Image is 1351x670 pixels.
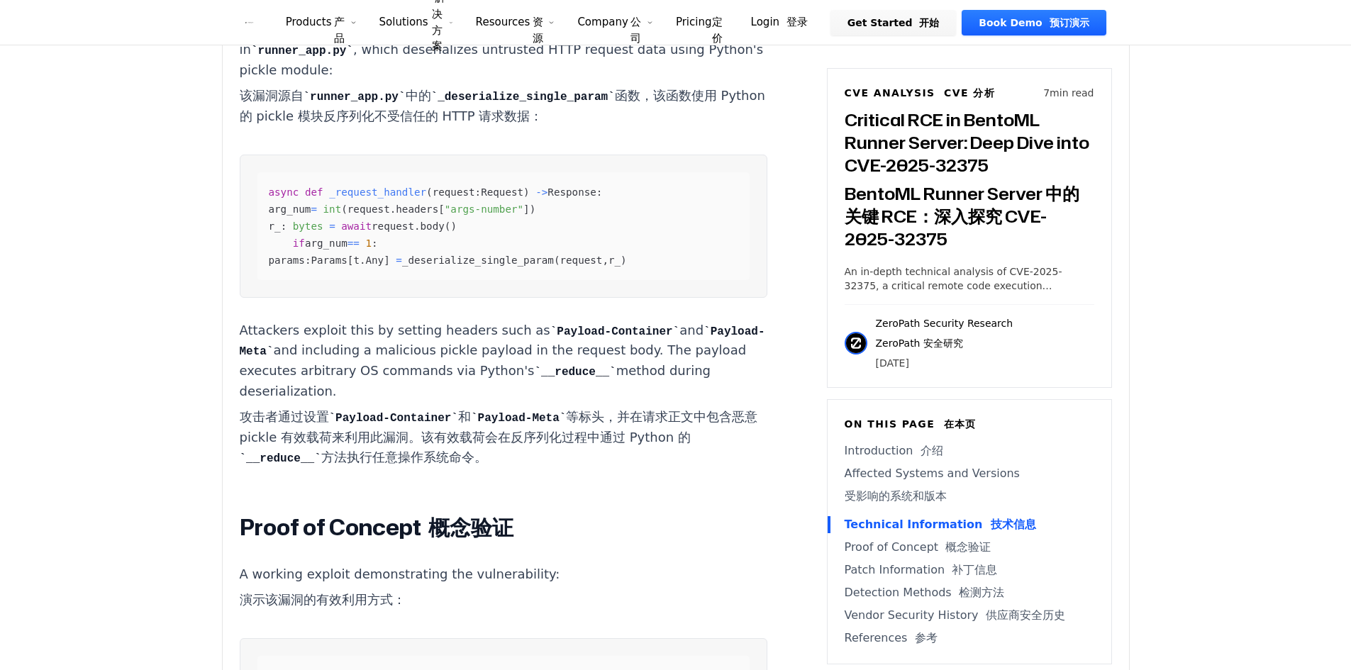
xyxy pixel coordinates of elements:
[329,412,458,425] code: Payload-Container
[251,45,353,57] code: runner_app.py
[845,182,1079,251] font: BentoML Runner Server 中的关键 RCE：深入探究 CVE-2025-32375
[372,220,414,232] span: request
[360,255,366,266] span: .
[915,631,938,644] font: 参考
[712,16,723,45] font: 定价
[830,10,957,35] a: Get Started 开始
[269,203,311,215] span: arg_num
[876,356,1013,370] p: [DATE]
[845,264,1094,293] p: An in-depth technical analysis of CVE-2025-32375, a critical remote code execution vulnerability ...
[240,592,406,607] font: 演示该漏洞的有效利用方式：
[311,255,347,266] span: Params
[475,186,482,198] span: :
[734,10,825,35] a: Login 登录
[323,203,342,215] span: int
[431,91,615,104] code: _deserialize_single_param
[240,320,767,474] p: Attackers exploit this by setting headers such as and and including a malicious pickle payload in...
[396,203,438,215] span: headers
[366,255,384,266] span: Any
[334,16,345,45] font: 产品
[919,17,939,28] font: 开始
[845,417,1094,431] h6: On this page
[534,366,616,379] code: __reduce__
[445,203,523,215] span: "args-number"
[945,540,991,554] font: 概念验证
[269,186,299,198] span: async
[305,238,348,249] span: arg_num
[944,418,977,430] font: 在本页
[348,238,360,249] span: ==
[426,186,433,198] span: (
[433,186,475,198] span: request
[269,220,281,232] span: r_
[293,238,305,249] span: if
[353,255,360,266] span: t
[845,562,1094,579] a: Patch Information 补丁信息
[845,516,1094,533] a: Technical Information 技术信息
[786,16,808,28] font: 登录
[438,203,445,215] span: [
[366,238,372,249] span: 1
[428,512,513,542] font: 概念验证
[481,186,523,198] span: Request
[523,203,530,215] span: ]
[921,444,943,457] font: 介绍
[630,16,641,45] font: 公司
[542,186,548,198] span: >
[293,220,323,232] span: bytes
[952,563,997,576] font: 补丁信息
[845,489,947,503] font: 受影响的系统和版本
[845,584,1094,601] a: Detection Methods 检测方法
[402,255,554,266] span: _deserialize_single_param
[550,325,679,338] code: Payload-Container
[240,88,765,123] font: 该漏洞源自 中的 函数，该函数使用 Python 的 pickle 模块反序列化不受信任的 HTTP 请求数据：
[845,607,1094,624] a: Vendor Security History 供应商安全历史
[845,442,1094,459] a: Introduction 介绍
[845,86,996,100] h6: CVE Analysis
[596,186,603,198] span: :
[281,220,287,232] span: :
[329,220,335,232] span: =
[602,255,608,266] span: ,
[304,91,406,104] code: runner_app.py
[240,452,321,465] code: __reduce__
[554,255,560,266] span: (
[845,630,1094,647] a: References 参考
[845,108,1094,256] h3: Critical RCE in BentoML Runner Server: Deep Dive into CVE-2025-32375
[341,220,372,232] span: await
[240,409,758,464] font: 攻击者通过设置 和 等标头，并在请求正文中包含恶意 pickle 有效载荷来利用此漏洞。该有效载荷会在反序列化过程中通过 Python 的 方法执行任意操作系统命令。
[845,332,867,354] img: ZeroPath Security Research
[944,87,995,99] font: CVE 分析
[560,255,602,266] span: request
[305,255,311,266] span: :
[421,220,445,232] span: body
[962,10,1106,35] a: Book Demo 预订演示
[450,220,457,232] span: )
[991,518,1036,531] font: 技术信息
[384,255,390,266] span: ]
[876,337,963,349] font: ZeroPath 安全研究
[372,238,378,249] span: :
[390,203,396,215] span: .
[240,513,767,542] h2: Proof of Concept
[305,186,323,198] span: def
[348,255,354,266] span: [
[845,465,1094,510] a: Affected Systems and Versions受影响的系统和版本
[240,19,767,132] p: The vulnerability originates from the function in , which deserializes untrusted HTTP request dat...
[471,412,566,425] code: Payload-Meta
[986,608,1065,622] font: 供应商安全历史
[845,539,1094,556] a: Proof of Concept 概念验证
[311,203,317,215] span: =
[523,186,530,198] span: )
[240,564,767,615] p: A working exploit demonstrating the vulnerability:
[621,255,627,266] span: )
[1043,86,1094,100] p: 7 min read
[396,255,402,266] span: =
[414,220,421,232] span: .
[341,203,348,215] span: (
[445,220,451,232] span: (
[535,186,542,198] span: -
[530,203,536,215] span: )
[533,16,543,45] font: 资源
[547,186,596,198] span: Response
